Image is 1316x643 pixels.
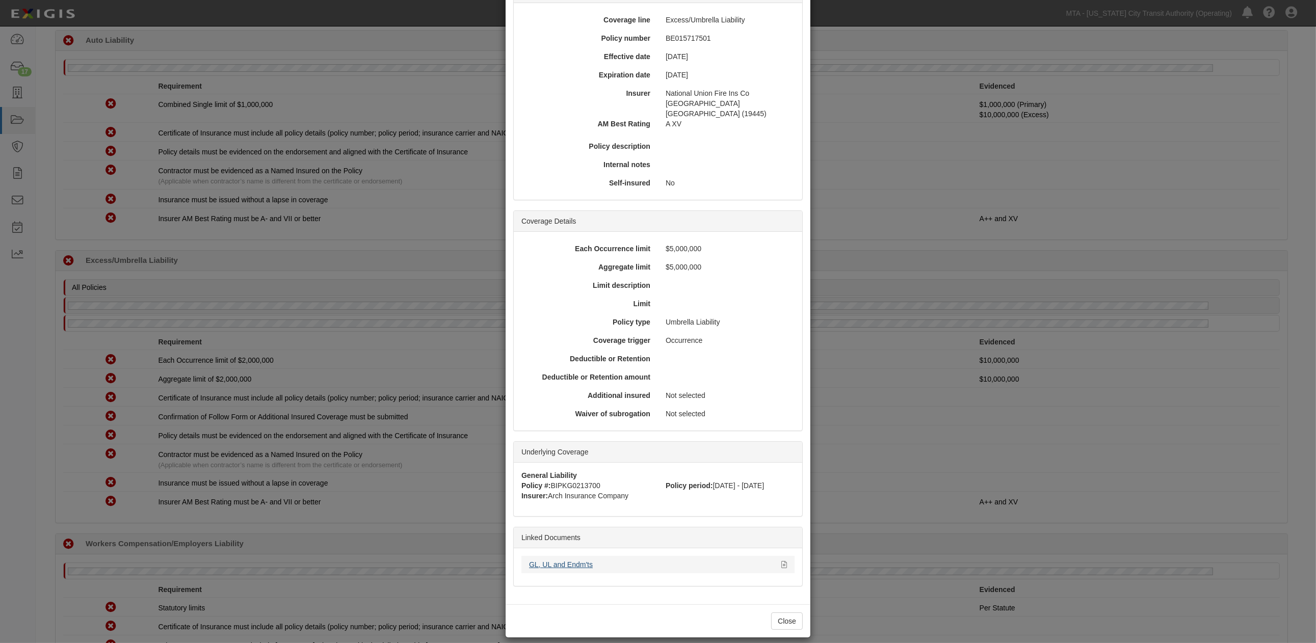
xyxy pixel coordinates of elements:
div: Arch Insurance Company [514,491,802,501]
div: Limit [518,299,658,309]
div: [DATE] [658,70,798,80]
div: Not selected [658,409,798,419]
div: Internal notes [518,159,658,170]
div: Policy number [518,33,658,43]
strong: Policy #: [521,481,551,490]
div: BE015717501 [658,33,798,43]
div: Each Occurrence limit [518,244,658,254]
div: Not selected [658,390,798,400]
div: Umbrella Liability [658,317,798,327]
strong: Insurer: [521,492,548,500]
div: GL, UL and Endm'ts [529,559,774,570]
div: $5,000,000 [658,262,798,272]
button: Close [771,612,803,630]
div: Policy description [518,141,658,151]
div: Effective date [518,51,658,62]
div: BIPKG0213700 [514,480,658,491]
div: Coverage line [518,15,658,25]
div: Expiration date [518,70,658,80]
div: No [658,178,798,188]
div: National Union Fire Ins Co [GEOGRAPHIC_DATA] [GEOGRAPHIC_DATA] (19445) [658,88,798,119]
div: Self-insured [518,178,658,188]
div: Underlying Coverage [514,442,802,463]
div: Occurrence [658,335,798,345]
div: Policy type [518,317,658,327]
div: Deductible or Retention amount [518,372,658,382]
div: Waiver of subrogation [518,409,658,419]
div: Coverage trigger [518,335,658,345]
div: Additional insured [518,390,658,400]
div: $5,000,000 [658,244,798,254]
div: Coverage Details [514,211,802,232]
div: Linked Documents [514,527,802,548]
div: A XV [658,119,802,129]
div: Excess/Umbrella Liability [658,15,798,25]
div: Limit description [518,280,658,290]
a: GL, UL and Endm'ts [529,560,593,569]
div: [DATE] [658,51,798,62]
div: AM Best Rating [514,119,658,129]
div: Insurer [518,88,658,98]
strong: General Liability [521,471,577,479]
div: [DATE] - [DATE] [658,480,802,491]
div: Deductible or Retention [518,354,658,364]
div: Aggregate limit [518,262,658,272]
strong: Policy period: [666,481,713,490]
